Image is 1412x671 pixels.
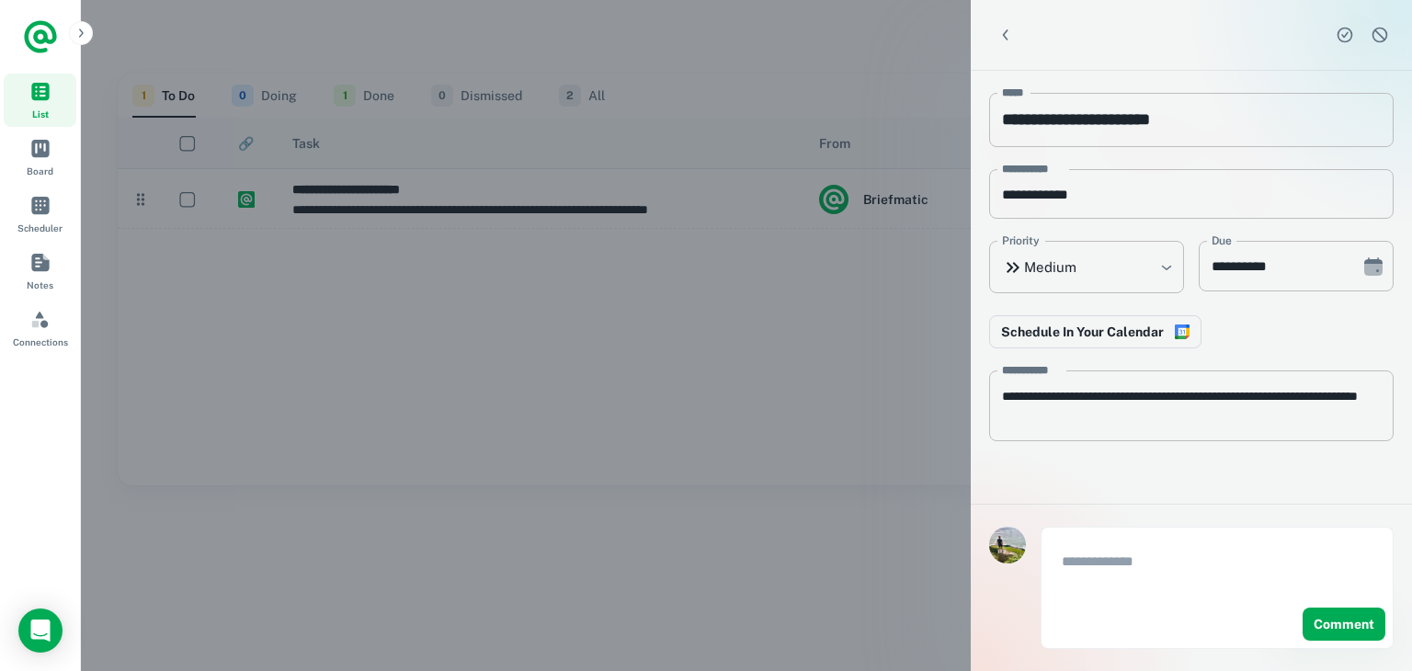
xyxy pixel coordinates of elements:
[22,18,59,55] a: Logo
[27,164,53,178] span: Board
[989,527,1026,563] img: Karl Chaffey
[4,245,76,298] a: Notes
[27,278,53,292] span: Notes
[989,315,1201,348] button: Connect to Google Calendar to reserve time in your schedule to complete this work
[1331,21,1359,49] button: Complete task
[989,241,1184,293] div: Medium
[32,107,49,121] span: List
[989,18,1022,51] button: Back
[4,301,76,355] a: Connections
[1212,233,1232,249] label: Due
[1303,608,1385,641] button: Comment
[971,71,1412,504] div: scrollable content
[13,335,68,349] span: Connections
[4,188,76,241] a: Scheduler
[18,608,63,653] div: Load Chat
[17,221,63,235] span: Scheduler
[1366,21,1394,49] button: Dismiss task
[4,131,76,184] a: Board
[1002,233,1040,249] label: Priority
[1355,248,1392,285] button: Choose date, selected date is Sep 12, 2025
[4,74,76,127] a: List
